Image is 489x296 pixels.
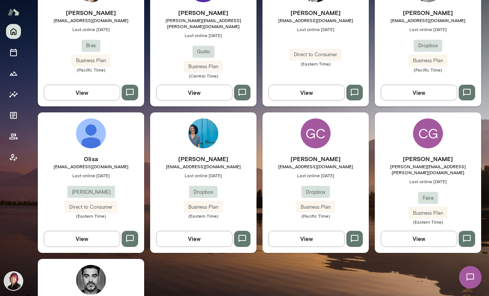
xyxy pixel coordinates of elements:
[76,265,106,295] img: Pounder Baehr
[262,26,369,32] span: Last online [DATE]
[38,26,144,32] span: Last online [DATE]
[262,172,369,178] span: Last online [DATE]
[65,203,117,211] span: Direct to Consumer
[150,163,256,169] span: [EMAIL_ADDRESS][DOMAIN_NAME]
[375,219,481,225] span: (Eastern Time)
[418,194,438,202] span: Faire
[192,48,215,55] span: Gusto
[67,188,115,196] span: [PERSON_NAME]
[408,209,447,217] span: Business Plan
[188,118,218,148] img: Alexandra Brown
[268,231,345,247] button: View
[150,32,256,38] span: Last online [DATE]
[6,129,21,144] button: Members
[301,118,331,148] div: GC
[375,67,481,73] span: (Pacific Time)
[7,5,19,19] img: Mento
[375,154,481,163] h6: [PERSON_NAME]
[375,178,481,184] span: Last online [DATE]
[414,42,442,49] span: Dropbox
[4,272,22,290] img: Leigh Allen-Arredondo
[184,63,223,70] span: Business Plan
[38,67,144,73] span: (Pacific Time)
[6,24,21,39] button: Home
[6,45,21,60] button: Sessions
[375,17,481,23] span: [EMAIL_ADDRESS][DOMAIN_NAME]
[268,85,345,100] button: View
[38,163,144,169] span: [EMAIL_ADDRESS][DOMAIN_NAME]
[150,8,256,17] h6: [PERSON_NAME]
[262,61,369,67] span: (Eastern Time)
[6,87,21,102] button: Insights
[375,26,481,32] span: Last online [DATE]
[262,17,369,23] span: [EMAIL_ADDRESS][DOMAIN_NAME]
[38,213,144,219] span: (Eastern Time)
[72,57,110,64] span: Business Plan
[6,66,21,81] button: Growth Plan
[38,154,144,163] h6: 0lisa
[381,85,457,100] button: View
[76,118,106,148] img: 0lisa
[296,203,335,211] span: Business Plan
[6,150,21,165] button: Client app
[189,188,218,196] span: Dropbox
[150,172,256,178] span: Last online [DATE]
[262,154,369,163] h6: [PERSON_NAME]
[38,172,144,178] span: Last online [DATE]
[381,231,457,247] button: View
[289,51,342,58] span: Direct to Consumer
[184,203,223,211] span: Business Plan
[413,118,443,148] div: CG
[375,163,481,175] span: [PERSON_NAME][EMAIL_ADDRESS][PERSON_NAME][DOMAIN_NAME]
[6,108,21,123] button: Documents
[150,213,256,219] span: (Eastern Time)
[156,231,233,247] button: View
[156,85,233,100] button: View
[262,213,369,219] span: (Pacific Time)
[375,8,481,17] h6: [PERSON_NAME]
[262,8,369,17] h6: [PERSON_NAME]
[150,17,256,29] span: [PERSON_NAME][EMAIL_ADDRESS][PERSON_NAME][DOMAIN_NAME]
[262,163,369,169] span: [EMAIL_ADDRESS][DOMAIN_NAME]
[150,154,256,163] h6: [PERSON_NAME]
[82,42,100,49] span: Brex
[44,231,120,247] button: View
[150,73,256,79] span: (Central Time)
[38,17,144,23] span: [EMAIL_ADDRESS][DOMAIN_NAME]
[408,57,447,64] span: Business Plan
[301,188,330,196] span: Dropbox
[44,85,120,100] button: View
[38,8,144,17] h6: [PERSON_NAME]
